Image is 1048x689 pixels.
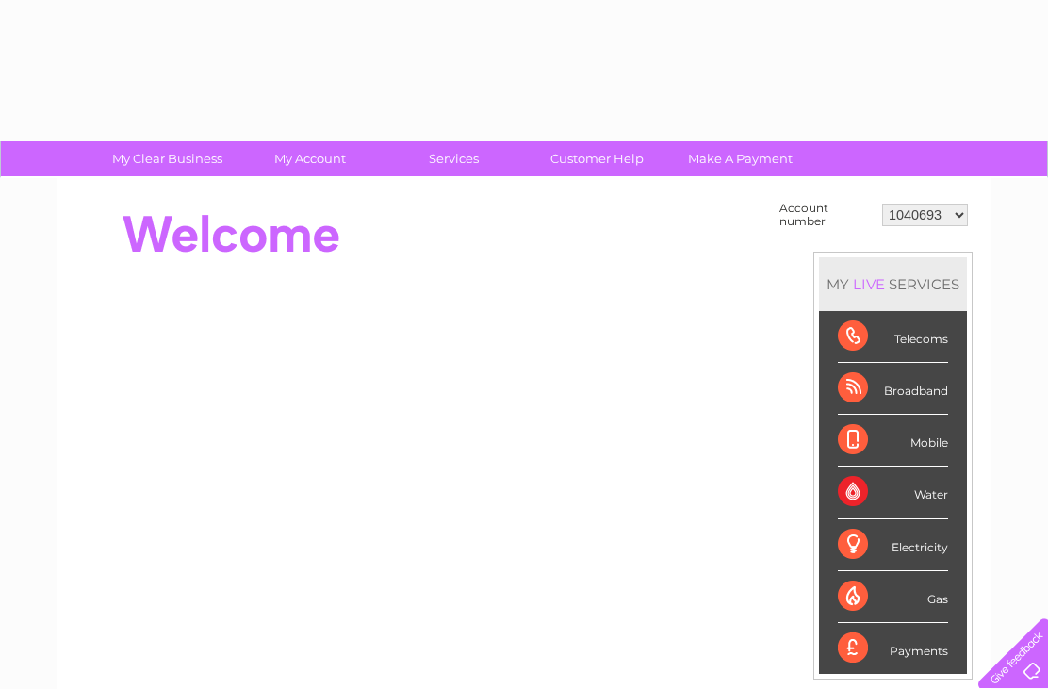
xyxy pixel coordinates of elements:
[849,275,889,293] div: LIVE
[775,197,877,233] td: Account number
[519,141,675,176] a: Customer Help
[376,141,532,176] a: Services
[838,571,948,623] div: Gas
[838,623,948,674] div: Payments
[233,141,388,176] a: My Account
[838,311,948,363] div: Telecoms
[838,363,948,415] div: Broadband
[838,415,948,467] div: Mobile
[663,141,818,176] a: Make A Payment
[90,141,245,176] a: My Clear Business
[819,257,967,311] div: MY SERVICES
[838,519,948,571] div: Electricity
[838,467,948,518] div: Water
